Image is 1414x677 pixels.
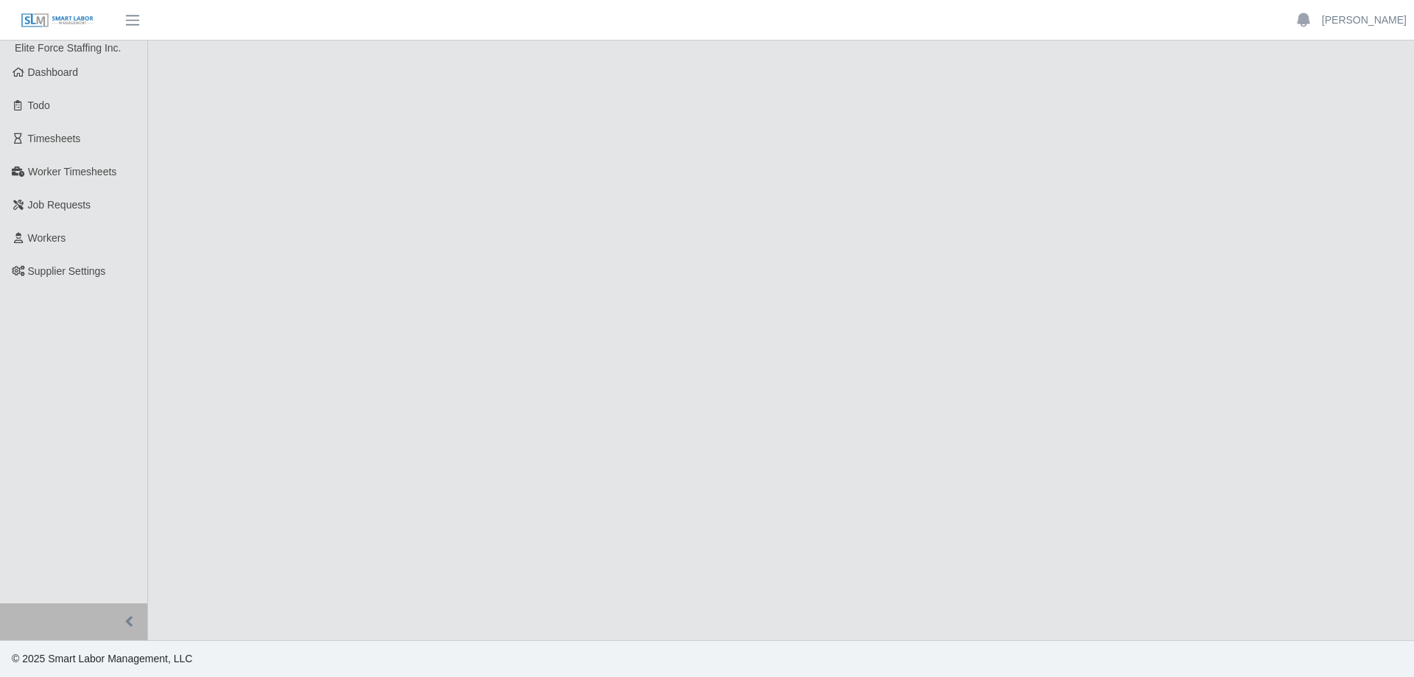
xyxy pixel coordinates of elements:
span: © 2025 Smart Labor Management, LLC [12,653,192,664]
span: Worker Timesheets [28,166,116,178]
span: Job Requests [28,199,91,211]
span: Dashboard [28,66,79,78]
span: Timesheets [28,133,81,144]
span: Elite Force Staffing Inc. [15,42,121,54]
span: Todo [28,99,50,111]
span: Supplier Settings [28,265,106,277]
span: Workers [28,232,66,244]
img: SLM Logo [21,13,94,29]
a: [PERSON_NAME] [1322,13,1407,28]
